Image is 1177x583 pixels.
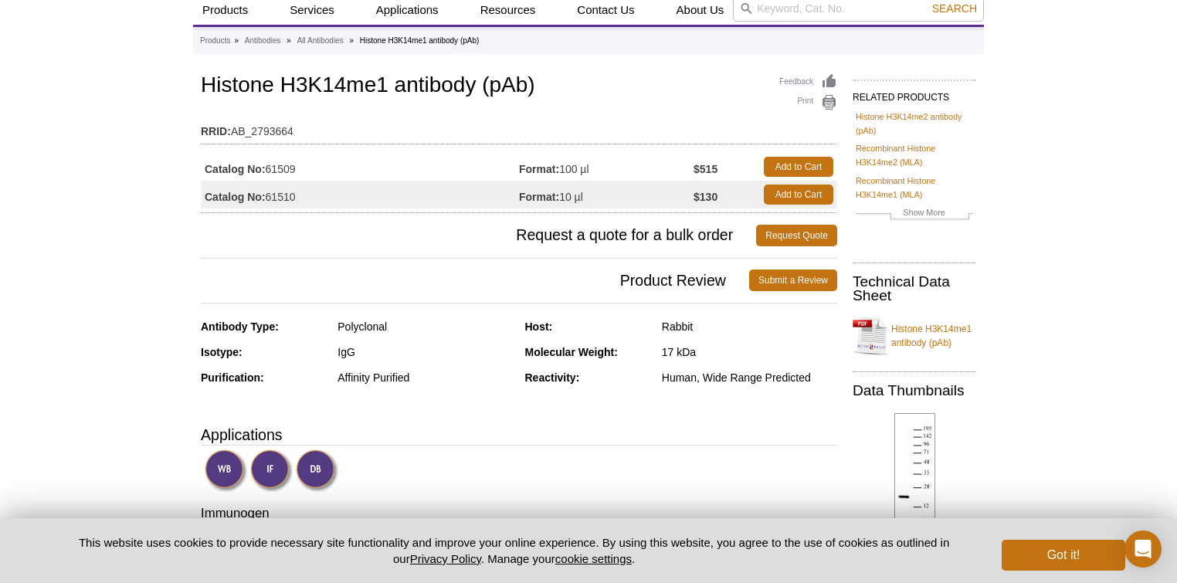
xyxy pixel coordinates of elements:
a: Histone H3K14me2 antibody (pAb) [856,110,973,137]
strong: $130 [694,190,717,204]
a: Antibodies [245,34,281,48]
td: 61509 [201,153,519,181]
div: Rabbit [662,320,837,334]
td: 61510 [201,181,519,208]
strong: $515 [694,162,717,176]
strong: Host: [525,320,553,333]
button: Search [928,2,982,15]
span: Search [932,2,977,15]
strong: RRID: [201,124,231,138]
img: Western Blot Validated [205,449,247,492]
td: 100 µl [519,153,694,181]
td: AB_2793664 [201,115,837,140]
li: » [234,36,239,45]
div: Open Intercom Messenger [1124,530,1162,568]
h3: Applications [201,423,837,446]
div: Human, Wide Range Predicted [662,371,837,385]
a: All Antibodies [297,34,344,48]
a: Add to Cart [764,157,833,177]
a: Products [200,34,230,48]
h3: Immunogen [201,504,837,526]
strong: Molecular Weight: [525,346,618,358]
button: Got it! [1002,540,1125,571]
p: This website uses cookies to provide necessary site functionality and improve your online experie... [52,534,976,567]
img: Histone H3K14me1 antibody (pAb) tested by Western blot. [894,413,935,534]
strong: Format: [519,162,559,176]
h2: RELATED PRODUCTS [853,80,976,107]
a: Submit a Review [749,269,837,291]
a: Recombinant Histone H3K14me2 (MLA) [856,141,973,169]
h2: Technical Data Sheet [853,275,976,303]
strong: Antibody Type: [201,320,279,333]
strong: Reactivity: [525,371,580,384]
div: 17 kDa [662,345,837,359]
a: Request Quote [756,225,837,246]
img: Dot Blot Validated [296,449,338,492]
a: Add to Cart [764,185,833,205]
span: Request a quote for a bulk order [201,225,756,246]
li: » [287,36,291,45]
button: cookie settings [555,552,632,565]
a: Show More [856,205,973,223]
strong: Purification: [201,371,264,384]
a: Histone H3K14me1 antibody (pAb) [853,313,976,359]
a: Recombinant Histone H3K14me1 (MLA) [856,174,973,202]
h2: Data Thumbnails [853,384,976,398]
div: IgG [337,345,513,359]
li: Histone H3K14me1 antibody (pAb) [360,36,480,45]
strong: Isotype: [201,346,243,358]
div: Polyclonal [337,320,513,334]
a: Feedback [779,73,837,90]
strong: Format: [519,190,559,204]
a: Privacy Policy [410,552,481,565]
a: Print [779,94,837,111]
strong: Catalog No: [205,190,266,204]
strong: Catalog No: [205,162,266,176]
li: » [349,36,354,45]
td: 10 µl [519,181,694,208]
h1: Histone H3K14me1 antibody (pAb) [201,73,837,100]
span: Product Review [201,269,749,291]
img: Immunofluorescence Validated [250,449,293,492]
div: Affinity Purified [337,371,513,385]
